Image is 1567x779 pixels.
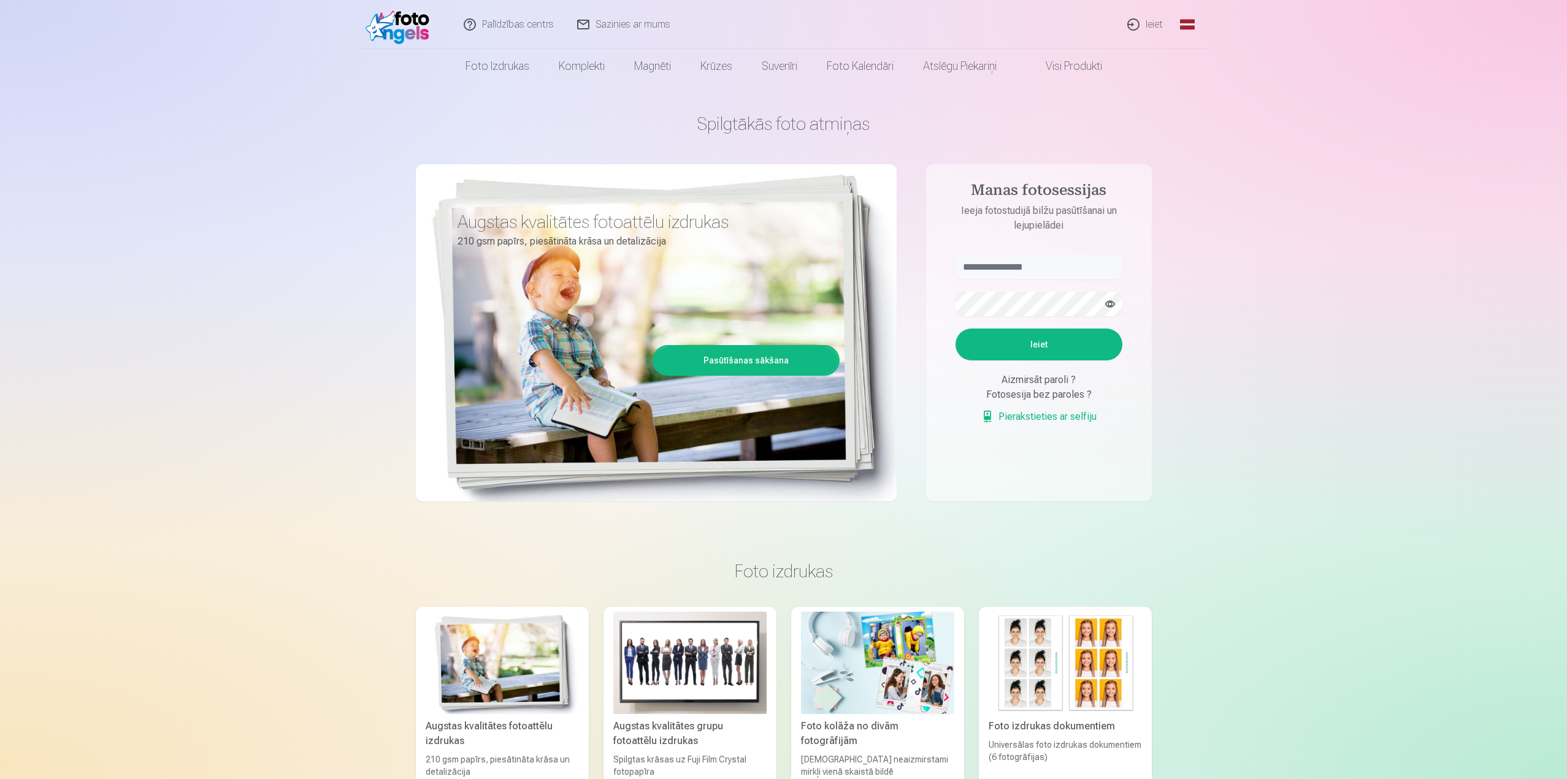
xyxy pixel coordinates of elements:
a: Atslēgu piekariņi [908,49,1011,83]
p: 210 gsm papīrs, piesātināta krāsa un detalizācija [458,233,830,250]
button: Ieiet [956,329,1122,360]
a: Krūzes [686,49,747,83]
p: Ieeja fotostudijā bilžu pasūtīšanai un lejupielādei [943,203,1135,233]
div: Spilgtas krāsas uz Fuji Film Crystal fotopapīra [608,753,772,778]
div: Fotosesija bez paroles ? [956,387,1122,402]
div: 210 gsm papīrs, piesātināta krāsa un detalizācija [421,753,584,778]
h4: Manas fotosessijas [943,181,1135,203]
a: Pasūtīšanas sākšana [654,347,838,374]
div: [DEMOGRAPHIC_DATA] neaizmirstami mirkļi vienā skaistā bildē [796,753,959,778]
div: Universālas foto izdrukas dokumentiem (6 fotogrāfijas) [984,739,1147,778]
a: Pierakstieties ar selfiju [981,409,1097,424]
img: Foto kolāža no divām fotogrāfijām [801,612,954,714]
a: Foto izdrukas [451,49,544,83]
img: Augstas kvalitātes grupu fotoattēlu izdrukas [613,612,767,714]
img: /fa1 [366,5,436,44]
a: Magnēti [619,49,686,83]
div: Augstas kvalitātes grupu fotoattēlu izdrukas [608,719,772,748]
div: Augstas kvalitātes fotoattēlu izdrukas [421,719,584,748]
h3: Augstas kvalitātes fotoattēlu izdrukas [458,211,830,233]
a: Foto kalendāri [812,49,908,83]
div: Foto kolāža no divām fotogrāfijām [796,719,959,748]
a: Suvenīri [747,49,812,83]
img: Foto izdrukas dokumentiem [989,612,1142,714]
h1: Spilgtākās foto atmiņas [416,113,1152,135]
img: Augstas kvalitātes fotoattēlu izdrukas [426,612,579,714]
h3: Foto izdrukas [426,560,1142,582]
a: Visi produkti [1011,49,1117,83]
div: Foto izdrukas dokumentiem [984,719,1147,734]
a: Komplekti [544,49,619,83]
div: Aizmirsāt paroli ? [956,373,1122,387]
